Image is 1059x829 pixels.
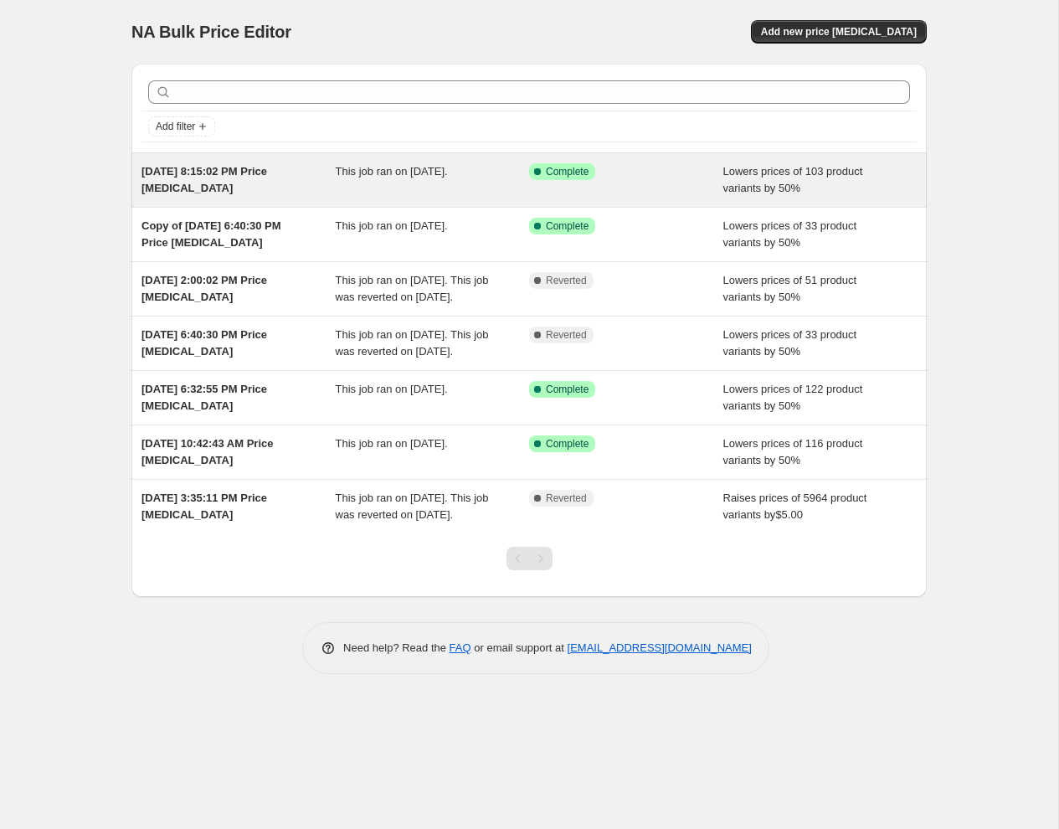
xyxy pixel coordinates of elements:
[723,219,857,249] span: Lowers prices of 33 product variants by 50%
[546,437,589,451] span: Complete
[343,641,450,654] span: Need help? Read the
[141,165,267,194] span: [DATE] 8:15:02 PM Price [MEDICAL_DATA]
[336,328,489,358] span: This job ran on [DATE]. This job was reverted on [DATE].
[141,383,267,412] span: [DATE] 6:32:55 PM Price [MEDICAL_DATA]
[723,383,863,412] span: Lowers prices of 122 product variants by 50%
[336,219,448,232] span: This job ran on [DATE].
[761,25,917,39] span: Add new price [MEDICAL_DATA]
[751,20,927,44] button: Add new price [MEDICAL_DATA]
[336,437,448,450] span: This job ran on [DATE].
[148,116,215,136] button: Add filter
[336,492,489,521] span: This job ran on [DATE]. This job was reverted on [DATE].
[336,274,489,303] span: This job ran on [DATE]. This job was reverted on [DATE].
[336,383,448,395] span: This job ran on [DATE].
[141,274,267,303] span: [DATE] 2:00:02 PM Price [MEDICAL_DATA]
[141,219,281,249] span: Copy of [DATE] 6:40:30 PM Price [MEDICAL_DATA]
[546,383,589,396] span: Complete
[471,641,568,654] span: or email support at
[723,437,863,466] span: Lowers prices of 116 product variants by 50%
[141,492,267,521] span: [DATE] 3:35:11 PM Price [MEDICAL_DATA]
[568,641,752,654] a: [EMAIL_ADDRESS][DOMAIN_NAME]
[723,328,857,358] span: Lowers prices of 33 product variants by 50%
[506,547,553,570] nav: Pagination
[156,120,195,133] span: Add filter
[546,165,589,178] span: Complete
[775,508,803,521] span: $5.00
[131,23,291,41] span: NA Bulk Price Editor
[723,274,857,303] span: Lowers prices of 51 product variants by 50%
[141,328,267,358] span: [DATE] 6:40:30 PM Price [MEDICAL_DATA]
[723,492,867,521] span: Raises prices of 5964 product variants by
[450,641,471,654] a: FAQ
[546,219,589,233] span: Complete
[723,165,863,194] span: Lowers prices of 103 product variants by 50%
[546,274,587,287] span: Reverted
[141,437,274,466] span: [DATE] 10:42:43 AM Price [MEDICAL_DATA]
[546,492,587,505] span: Reverted
[336,165,448,178] span: This job ran on [DATE].
[546,328,587,342] span: Reverted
